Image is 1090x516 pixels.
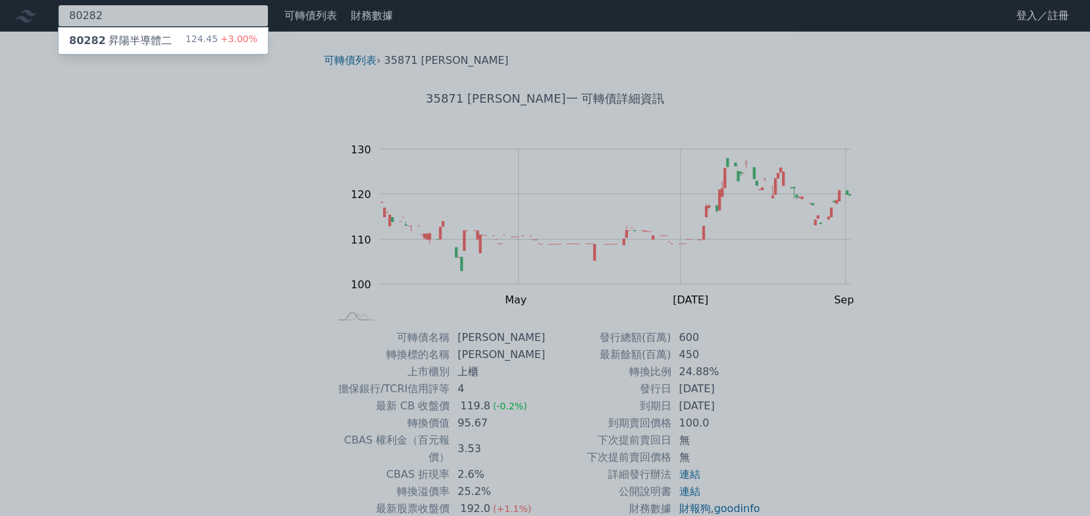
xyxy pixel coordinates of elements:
[59,28,268,54] a: 80282昇陽半導體二 124.45+3.00%
[186,33,257,49] div: 124.45
[1024,453,1090,516] div: 聊天小工具
[69,34,106,47] span: 80282
[69,33,172,49] div: 昇陽半導體二
[218,34,257,44] span: +3.00%
[1024,453,1090,516] iframe: Chat Widget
